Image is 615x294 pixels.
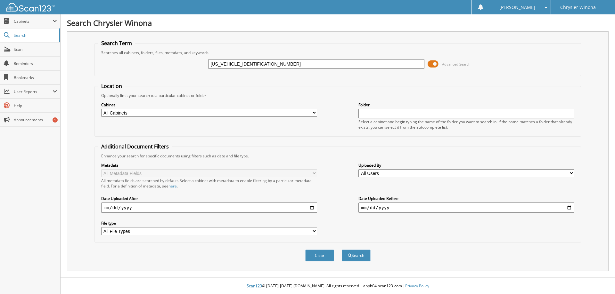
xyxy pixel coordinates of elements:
[14,103,57,108] span: Help
[98,50,578,55] div: Searches all cabinets, folders, files, metadata, and keywords
[168,183,177,189] a: here
[247,283,262,289] span: Scan123
[101,220,317,226] label: File type
[101,178,317,189] div: All metadata fields are searched by default. Select a cabinet with metadata to enable filtering b...
[358,196,574,201] label: Date Uploaded Before
[61,278,615,294] div: © [DATE]-[DATE] [DOMAIN_NAME]. All rights reserved | appb04-scan123-com |
[560,5,596,9] span: Chrysler Winona
[358,119,574,130] div: Select a cabinet and begin typing the name of the folder you want to search in. If the name match...
[342,250,371,261] button: Search
[98,93,578,98] div: Optionally limit your search to a particular cabinet or folder
[358,102,574,107] label: Folder
[442,62,471,67] span: Advanced Search
[6,3,54,12] img: scan123-logo-white.svg
[67,18,609,28] h1: Search Chrysler Winona
[53,117,58,123] div: 1
[405,283,429,289] a: Privacy Policy
[358,163,574,168] label: Uploaded By
[98,40,135,47] legend: Search Term
[358,203,574,213] input: end
[14,75,57,80] span: Bookmarks
[14,61,57,66] span: Reminders
[98,83,125,90] legend: Location
[14,89,53,94] span: User Reports
[98,143,172,150] legend: Additional Document Filters
[101,203,317,213] input: start
[305,250,334,261] button: Clear
[101,102,317,107] label: Cabinet
[101,163,317,168] label: Metadata
[14,33,56,38] span: Search
[14,47,57,52] span: Scan
[14,117,57,123] span: Announcements
[499,5,535,9] span: [PERSON_NAME]
[101,196,317,201] label: Date Uploaded After
[98,153,578,159] div: Enhance your search for specific documents using filters such as date and file type.
[14,19,53,24] span: Cabinets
